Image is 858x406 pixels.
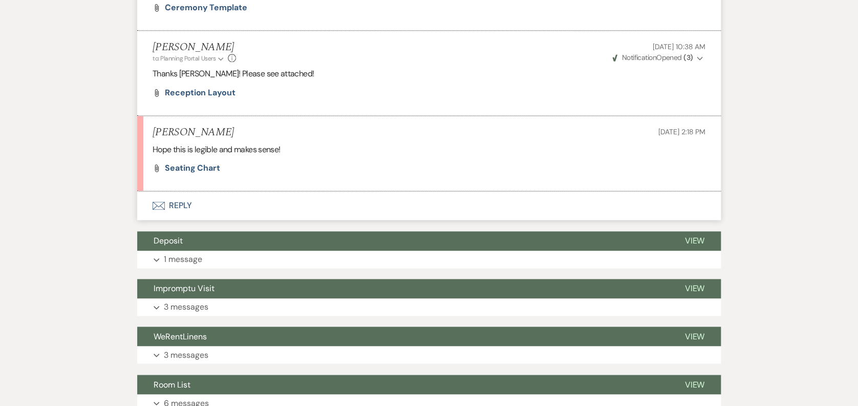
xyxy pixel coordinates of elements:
button: 3 messages [137,346,721,363]
h5: [PERSON_NAME] [153,41,236,54]
button: View [668,327,721,346]
p: Hope this is legible and makes sense! [153,143,705,156]
button: WeRentLinens [137,327,668,346]
button: Reply [137,191,721,220]
span: View [684,235,704,246]
button: View [668,231,721,251]
span: Reception Layout [165,87,235,98]
button: 1 message [137,251,721,268]
span: [DATE] 10:38 AM [653,42,705,51]
span: Notification [621,53,656,62]
strong: ( 3 ) [683,53,693,62]
span: [DATE] 2:18 PM [658,127,705,136]
p: Thanks [PERSON_NAME]! Please see attached! [153,67,705,80]
button: 3 messages [137,298,721,316]
span: Opened [612,53,693,62]
a: Ceremony Template [165,4,247,12]
button: Deposit [137,231,668,251]
span: Room List [154,379,190,390]
span: Deposit [154,235,183,246]
button: Impromptu Visit [137,279,668,298]
span: View [684,283,704,294]
h5: [PERSON_NAME] [153,126,234,139]
button: Room List [137,375,668,394]
span: to: Planning Portal Users [153,54,216,63]
p: 3 messages [164,348,208,361]
span: Seating Chart [165,163,220,173]
button: NotificationOpened (3) [611,52,705,63]
button: View [668,279,721,298]
span: View [684,331,704,341]
span: WeRentLinens [154,331,207,341]
a: Seating Chart [165,164,220,172]
a: Reception Layout [165,89,235,97]
button: View [668,375,721,394]
p: 3 messages [164,300,208,314]
span: Ceremony Template [165,2,247,13]
p: 1 message [164,253,202,266]
span: Impromptu Visit [154,283,214,294]
button: to: Planning Portal Users [153,54,225,63]
span: View [684,379,704,390]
